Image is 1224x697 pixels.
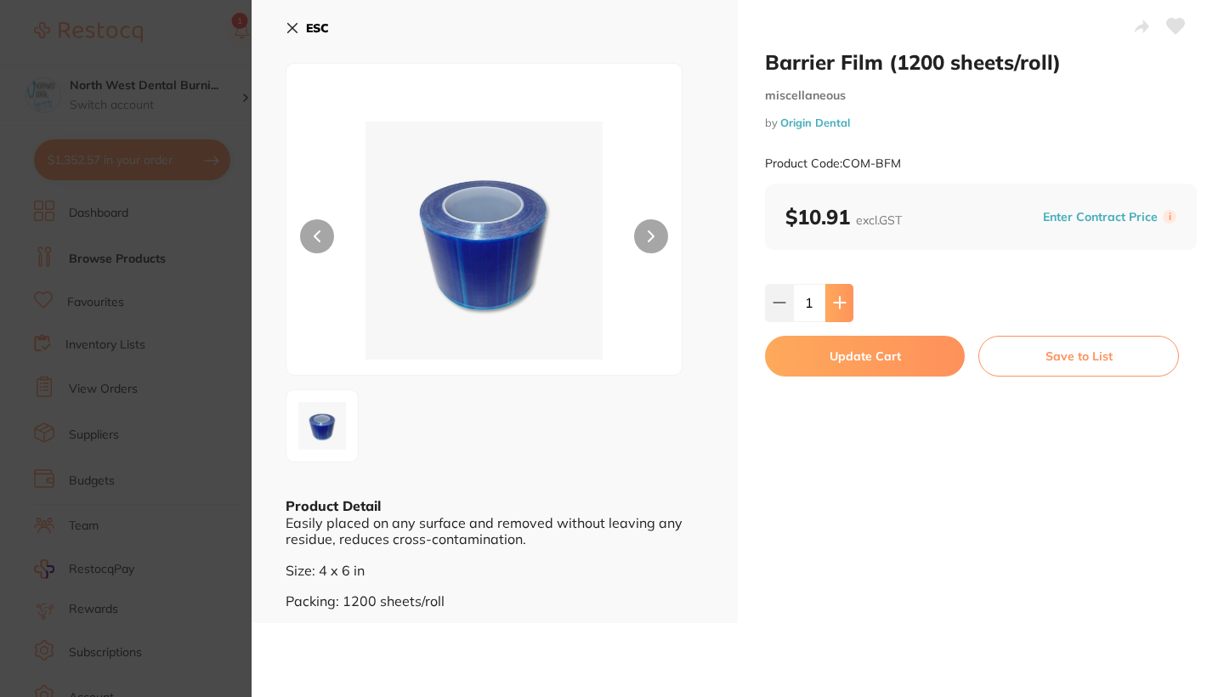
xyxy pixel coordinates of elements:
b: ESC [306,20,329,36]
img: Y29tLWJmbS1qcGc [365,106,603,375]
button: ESC [286,14,329,42]
small: Product Code: COM-BFM [765,156,901,171]
button: Update Cart [765,336,965,377]
label: i [1163,210,1176,224]
b: $10.91 [785,204,902,229]
button: Enter Contract Price [1038,209,1163,225]
a: Origin Dental [780,116,850,129]
b: Product Detail [286,497,381,514]
small: miscellaneous [765,88,1197,103]
small: by [765,116,1197,129]
button: Save to List [978,336,1179,377]
img: Y29tLWJmbS1qcGc [292,395,353,456]
h2: Barrier Film (1200 sheets/roll) [765,49,1197,75]
span: excl. GST [856,212,902,228]
div: Easily placed on any surface and removed without leaving any residue, reduces cross-contamination... [286,515,704,609]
